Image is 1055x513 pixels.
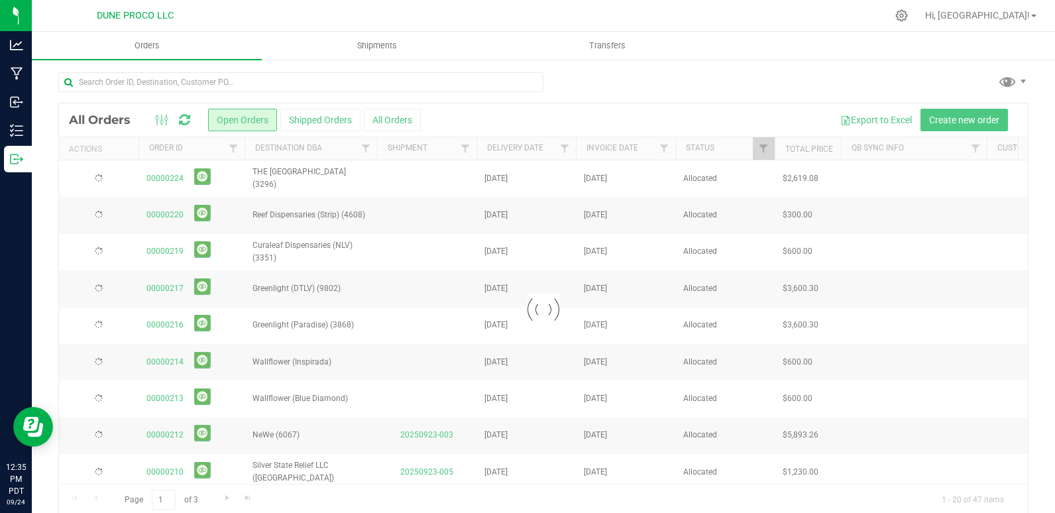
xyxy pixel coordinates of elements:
[10,124,23,137] inline-svg: Inventory
[893,9,910,22] div: Manage settings
[32,32,262,60] a: Orders
[571,40,643,52] span: Transfers
[10,67,23,80] inline-svg: Manufacturing
[10,95,23,109] inline-svg: Inbound
[262,32,492,60] a: Shipments
[925,10,1030,21] span: Hi, [GEOGRAPHIC_DATA]!
[58,72,543,92] input: Search Order ID, Destination, Customer PO...
[339,40,415,52] span: Shipments
[492,32,722,60] a: Transfers
[10,38,23,52] inline-svg: Analytics
[117,40,178,52] span: Orders
[6,461,26,497] p: 12:35 PM PDT
[97,10,174,21] span: DUNE PROCO LLC
[6,497,26,507] p: 09/24
[10,152,23,166] inline-svg: Outbound
[13,407,53,447] iframe: Resource center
